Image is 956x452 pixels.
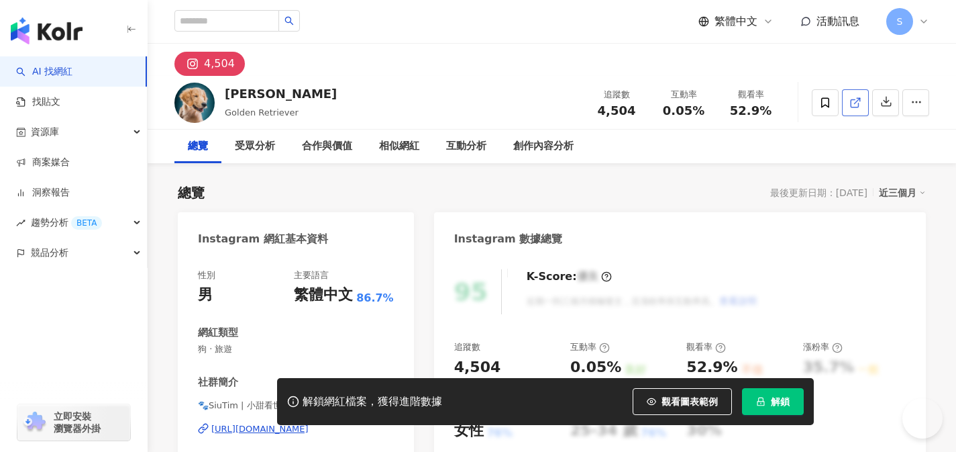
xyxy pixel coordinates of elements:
img: logo [11,17,83,44]
span: 觀看圖表範例 [661,396,718,407]
div: 相似網紅 [379,138,419,154]
div: 追蹤數 [454,341,480,353]
span: 0.05% [663,104,704,118]
div: [URL][DOMAIN_NAME] [211,423,309,435]
div: 互動率 [658,88,709,101]
a: [URL][DOMAIN_NAME] [198,423,394,435]
a: 商案媒合 [16,156,70,169]
span: 86.7% [356,291,394,306]
button: 4,504 [174,52,245,76]
div: 觀看率 [725,88,776,101]
span: S [897,14,903,29]
div: K-Score : [527,269,612,284]
span: 解鎖 [771,396,790,407]
div: 互動率 [570,341,610,353]
a: 找貼文 [16,95,60,109]
span: 狗 · 旅遊 [198,343,394,355]
div: 觀看率 [686,341,726,353]
span: lock [756,397,765,406]
div: 0.05% [570,357,621,378]
div: 繁體中文 [294,285,353,306]
div: 最後更新日期：[DATE] [770,187,867,198]
span: 活動訊息 [816,15,859,28]
div: 解鎖網紅檔案，獲得進階數據 [303,395,442,409]
span: 繁體中文 [714,14,757,29]
span: Golden Retriever [225,107,299,118]
a: searchAI 找網紅 [16,65,72,79]
button: 觀看圖表範例 [633,388,732,415]
span: rise [16,218,25,228]
button: 解鎖 [742,388,804,415]
div: 近三個月 [879,184,926,201]
div: 女性 [454,420,484,441]
span: 趨勢分析 [31,208,102,238]
div: 受眾分析 [235,138,275,154]
div: 性別 [198,269,215,281]
div: 網紅類型 [198,326,238,340]
div: 合作與價值 [302,138,352,154]
div: 4,504 [454,357,501,378]
div: 主要語言 [294,269,329,281]
div: 4,504 [204,54,235,73]
div: 男 [198,285,213,306]
img: chrome extension [21,412,48,433]
div: [PERSON_NAME] [225,85,337,102]
span: 52.9% [730,104,772,118]
div: 總覽 [178,183,205,202]
div: BETA [71,216,102,230]
span: search [284,16,294,26]
span: 4,504 [598,103,636,118]
div: 追蹤數 [591,88,642,101]
img: KOL Avatar [174,83,215,123]
div: Instagram 數據總覽 [454,232,563,246]
div: 52.9% [686,357,737,378]
span: 競品分析 [31,238,68,268]
a: chrome extension立即安裝 瀏覽器外掛 [17,404,130,441]
a: 洞察報告 [16,186,70,199]
div: 互動分析 [446,138,486,154]
div: 社群簡介 [198,375,238,390]
span: 立即安裝 瀏覽器外掛 [54,410,101,435]
div: 創作內容分析 [513,138,574,154]
div: 漲粉率 [803,341,843,353]
div: 總覽 [188,138,208,154]
div: Instagram 網紅基本資料 [198,232,328,246]
span: 資源庫 [31,117,59,147]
